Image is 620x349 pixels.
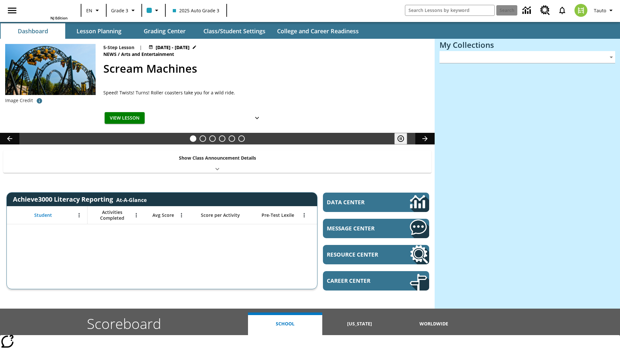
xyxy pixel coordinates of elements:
p: Show Class Announcement Details [179,154,256,161]
a: Career Center [323,271,429,291]
button: Open Menu [74,210,84,220]
span: Pre-Test Lexile [262,212,294,218]
span: [DATE] - [DATE] [156,44,190,51]
a: Resource Center, Will open in new tab [536,2,554,19]
span: Message Center [327,225,390,232]
img: Rollercoaster tracks twisting in vertical loops with yellow cars hanging upside down. [5,44,96,95]
a: Message Center [323,219,429,238]
button: College and Career Readiness [272,23,364,39]
h3: My Collections [439,40,615,49]
span: Achieve3000 Literacy Reporting [13,195,147,204]
span: Resource Center [327,251,390,258]
span: Arts and Entertainment [121,51,175,58]
span: NJ Edition [50,16,67,20]
span: Tauto [594,7,606,14]
button: Slide 2 Meet the Artists [200,135,206,142]
button: Aug 27 - Aug 27 Choose Dates [147,44,198,51]
img: avatar image [574,4,587,17]
a: Notifications [554,2,571,19]
button: [US_STATE] [322,312,397,335]
input: search field [405,5,494,16]
a: Data Center [323,193,429,212]
button: Open side menu [3,1,22,20]
button: Pause [394,133,407,144]
span: EN [86,7,92,14]
div: Pause [394,133,414,144]
button: Open Menu [299,210,309,220]
span: Data Center [327,198,388,206]
span: Grade 3 [111,7,128,14]
span: Activities Completed [91,209,133,221]
div: Speed! Twists! Turns! Roller coasters take you for a wild ride. [103,89,265,96]
span: Career Center [327,277,390,284]
span: / [118,51,120,57]
button: Dashboard [1,23,65,39]
button: Select a new avatar [571,2,591,19]
button: School [248,312,322,335]
a: Resource Center, Will open in new tab [323,245,429,264]
button: Slide 5 Pre-release lesson [229,135,235,142]
div: Show Class Announcement Details [3,151,431,173]
p: Image Credit [5,97,33,104]
span: News [103,51,118,58]
button: Open Menu [131,210,141,220]
button: Open Menu [177,210,186,220]
a: Data Center [519,2,536,19]
span: Avg Score [152,212,174,218]
button: Grade: Grade 3, Select a grade [108,5,139,16]
button: Grading Center [132,23,197,39]
span: Student [34,212,52,218]
div: Home [26,2,67,20]
button: Worldwide [397,312,471,335]
button: Lesson Planning [67,23,131,39]
span: 2025 Auto Grade 3 [173,7,219,14]
a: Home [26,3,67,16]
p: 5-Step Lesson [103,44,134,51]
button: Slide 1 Scream Machines [190,135,196,142]
div: At-A-Glance [116,195,147,204]
button: Language: EN, Select a language [83,5,104,16]
button: Slide 4 Cars of the Future? [219,135,225,142]
button: Class color is light blue. Change class color [144,5,163,16]
button: Photo credit: The Smiler – Alton Towers Resort – Staffordshire – England [33,95,46,107]
button: Slide 3 Teen Uses Tech to Make a Difference [209,135,216,142]
h2: Scream Machines [103,60,427,77]
button: Slide 6 Career Lesson [238,135,245,142]
span: Score per Activity [201,212,240,218]
button: Show Details [251,112,263,124]
span: | [139,44,142,51]
button: Lesson carousel, Next [415,133,435,144]
button: Profile/Settings [591,5,617,16]
button: Class/Student Settings [198,23,271,39]
button: View Lesson [105,112,145,124]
